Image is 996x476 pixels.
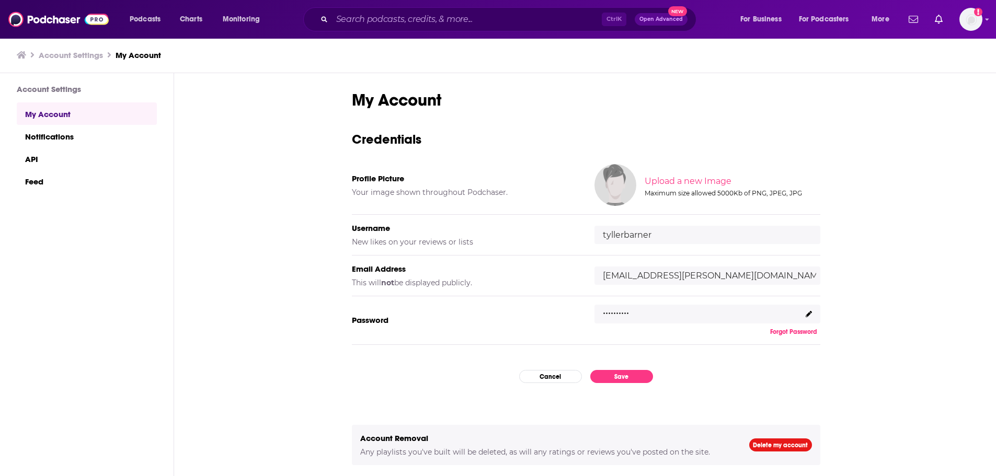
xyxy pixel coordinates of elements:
div: Maximum size allowed 5000Kb of PNG, JPEG, JPG [645,189,818,197]
h1: My Account [352,90,820,110]
span: Open Advanced [639,17,683,22]
button: open menu [122,11,174,28]
input: username [594,226,820,244]
a: My Account [17,102,157,125]
img: User Profile [959,8,982,31]
h5: Username [352,223,578,233]
button: Show profile menu [959,8,982,31]
a: My Account [116,50,161,60]
h5: Password [352,315,578,325]
h5: Email Address [352,264,578,274]
a: Feed [17,170,157,192]
a: Charts [173,11,209,28]
a: Notifications [17,125,157,147]
button: open menu [792,11,864,28]
a: API [17,147,157,170]
input: Search podcasts, credits, & more... [332,11,602,28]
h5: Profile Picture [352,173,578,183]
button: Save [590,370,653,383]
button: Cancel [519,370,582,383]
button: open menu [733,11,795,28]
h3: Credentials [352,131,820,147]
span: Charts [180,12,202,27]
span: More [872,12,889,27]
input: email [594,266,820,285]
a: Delete my account [749,438,812,451]
p: .......... [603,302,629,317]
svg: Add a profile image [974,8,982,16]
button: open menu [864,11,902,28]
img: Your profile image [594,164,636,206]
a: Show notifications dropdown [931,10,947,28]
h5: Your image shown throughout Podchaser. [352,188,578,197]
h3: Account Settings [17,84,157,94]
span: Monitoring [223,12,260,27]
span: For Podcasters [799,12,849,27]
button: Forgot Password [767,328,820,336]
img: Podchaser - Follow, Share and Rate Podcasts [8,9,109,29]
h5: New likes on your reviews or lists [352,237,578,247]
span: For Business [740,12,782,27]
div: Search podcasts, credits, & more... [313,7,706,31]
h5: This will be displayed publicly. [352,278,578,287]
h5: Any playlists you've built will be deleted, as will any ratings or reviews you've posted on the s... [360,447,732,457]
span: Podcasts [130,12,161,27]
a: Show notifications dropdown [905,10,922,28]
a: Account Settings [39,50,103,60]
button: open menu [215,11,273,28]
button: Open AdvancedNew [635,13,688,26]
span: New [668,6,687,16]
h5: Account Removal [360,433,732,443]
span: Ctrl K [602,13,626,26]
b: not [381,278,394,287]
span: Logged in as tyllerbarner [959,8,982,31]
